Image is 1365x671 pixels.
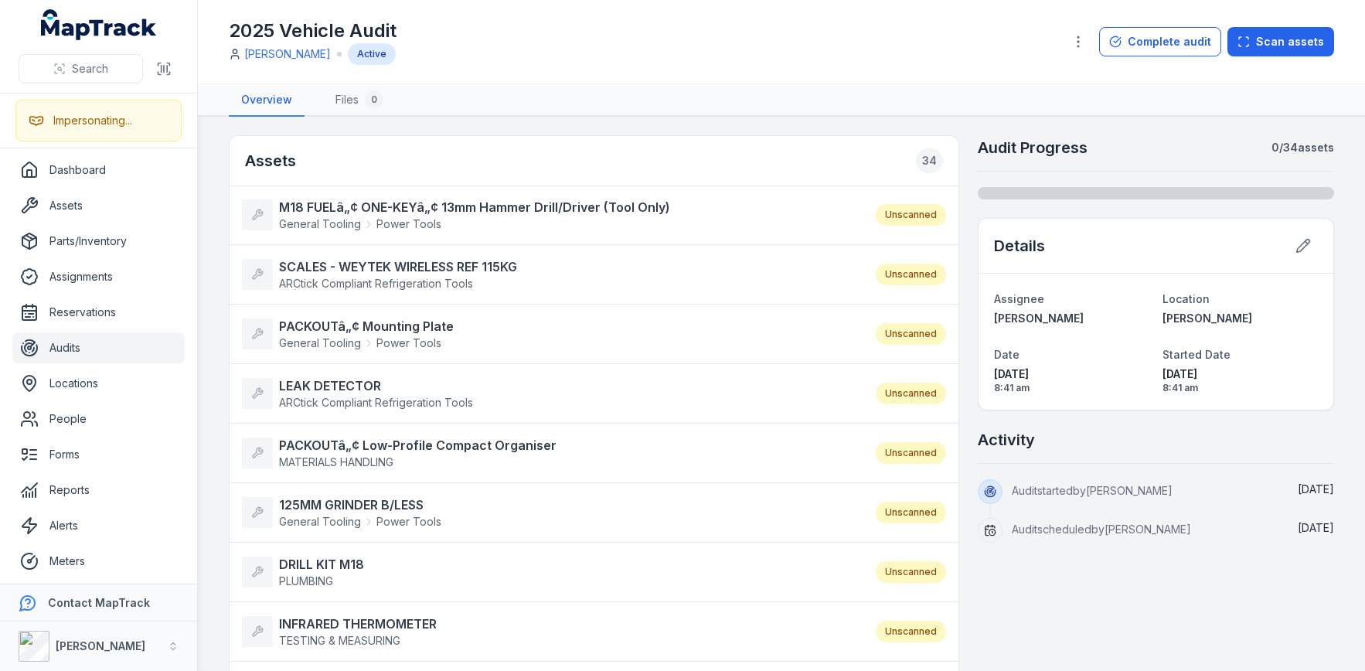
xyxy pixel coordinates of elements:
span: ARCtick Compliant Refrigeration Tools [279,277,473,290]
div: Active [348,43,396,65]
strong: Contact MapTrack [48,596,150,609]
div: Unscanned [876,204,946,226]
h2: Activity [978,429,1035,451]
strong: 0 / 34 assets [1271,140,1334,155]
a: LEAK DETECTORARCtick Compliant Refrigeration Tools [242,376,860,410]
span: PLUMBING [279,574,333,588]
a: INFRARED THERMOMETERTESTING & MEASURING [242,615,860,649]
h2: Details [994,235,1045,257]
a: Reports [12,475,185,506]
span: ARCtick Compliant Refrigeration Tools [279,396,473,409]
strong: INFRARED THERMOMETER [279,615,437,633]
span: [DATE] [1298,482,1334,496]
a: [PERSON_NAME] [994,311,1149,326]
strong: LEAK DETECTOR [279,376,473,395]
a: PACKOUTâ„¢ Mounting PlateGeneral ToolingPower Tools [242,317,860,351]
time: 08/10/2025, 8:41:37 am [1298,482,1334,496]
span: Audit scheduled by [PERSON_NAME] [1012,523,1191,536]
button: Search [19,54,143,83]
span: Power Tools [376,335,441,351]
strong: M18 FUELâ„¢ ONE-KEYâ„¢ 13mm Hammer Drill/Driver (Tool Only) [279,198,670,216]
a: [PERSON_NAME] [1162,311,1318,326]
a: People [12,404,185,434]
a: DRILL KIT M18PLUMBING [242,555,860,589]
span: [PERSON_NAME] [1162,312,1252,325]
div: Impersonating... [53,113,132,128]
span: 8:41 am [994,382,1149,394]
a: [PERSON_NAME] [244,46,331,62]
a: Files0 [323,84,396,117]
span: Assignee [994,292,1044,305]
button: Scan assets [1227,27,1334,56]
a: Audits [12,332,185,363]
span: General Tooling [279,335,361,351]
h2: Audit Progress [978,137,1088,158]
a: Dashboard [12,155,185,186]
span: TESTING & MEASURING [279,634,400,647]
span: General Tooling [279,216,361,232]
span: Audit started by [PERSON_NAME] [1012,484,1173,497]
div: Unscanned [876,323,946,345]
span: [DATE] [994,366,1149,382]
a: Meters [12,546,185,577]
a: M18 FUELâ„¢ ONE-KEYâ„¢ 13mm Hammer Drill/Driver (Tool Only)General ToolingPower Tools [242,198,860,232]
div: Unscanned [876,383,946,404]
time: 08/10/2025, 8:41:37 am [1162,366,1318,394]
a: Assets [12,190,185,221]
button: Complete audit [1099,27,1221,56]
span: Location [1162,292,1210,305]
span: MATERIALS HANDLING [279,455,393,468]
div: Unscanned [876,442,946,464]
span: [DATE] [1162,366,1318,382]
a: PACKOUTâ„¢ Low-Profile Compact OrganiserMATERIALS HANDLING [242,436,860,470]
span: Power Tools [376,216,441,232]
strong: PACKOUTâ„¢ Low-Profile Compact Organiser [279,436,557,455]
strong: PACKOUTâ„¢ Mounting Plate [279,317,454,335]
a: MapTrack [41,9,157,40]
strong: [PERSON_NAME] [56,639,145,652]
a: Locations [12,368,185,399]
a: Reservations [12,297,185,328]
div: Unscanned [876,264,946,285]
a: Overview [229,84,305,117]
h1: 2025 Vehicle Audit [229,19,397,43]
span: [DATE] [1298,521,1334,534]
strong: DRILL KIT M18 [279,555,364,574]
div: Unscanned [876,502,946,523]
span: Power Tools [376,514,441,530]
strong: 125MM GRINDER B/LESS [279,496,441,514]
span: General Tooling [279,514,361,530]
a: Settings [12,581,185,612]
a: Parts/Inventory [12,226,185,257]
a: SCALES - WEYTEK WIRELESS REF 115KGARCtick Compliant Refrigeration Tools [242,257,860,291]
span: 8:41 am [1162,382,1318,394]
time: 08/10/2025, 8:41:25 am [1298,521,1334,534]
div: 34 [916,148,943,173]
span: Date [994,348,1019,361]
div: 0 [365,90,383,109]
div: Unscanned [876,561,946,583]
strong: SCALES - WEYTEK WIRELESS REF 115KG [279,257,517,276]
h2: Assets [245,148,943,173]
a: Alerts [12,510,185,541]
time: 08/10/2025, 8:41:25 am [994,366,1149,394]
a: Forms [12,439,185,470]
a: Assignments [12,261,185,292]
a: 125MM GRINDER B/LESSGeneral ToolingPower Tools [242,496,860,530]
span: Started Date [1162,348,1231,361]
div: Unscanned [876,621,946,642]
span: Search [72,61,108,77]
